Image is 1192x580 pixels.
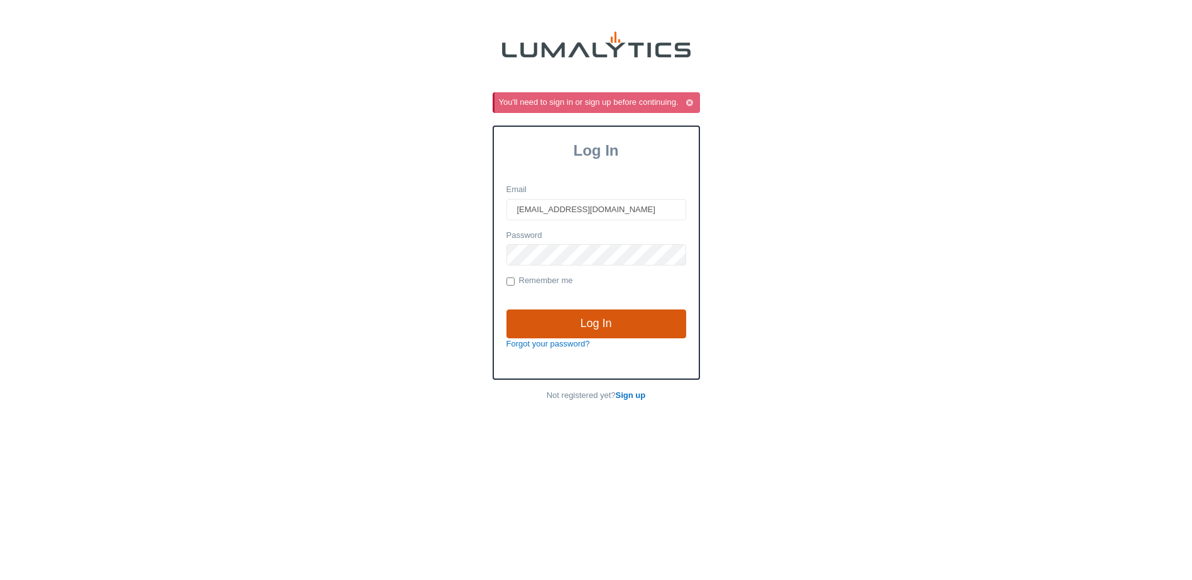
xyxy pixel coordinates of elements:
[506,309,686,338] input: Log In
[506,199,686,220] input: Email
[493,390,700,402] p: Not registered yet?
[506,339,590,348] a: Forgot your password?
[502,31,691,58] img: lumalytics-black-e9b537c871f77d9ce8d3a6940f85695cd68c596e3f819dc492052d1098752254.png
[506,230,542,242] label: Password
[494,142,699,159] h3: Log In
[499,97,697,109] div: You'll need to sign in or sign up before continuing.
[506,277,515,286] input: Remember me
[506,184,527,196] label: Email
[506,275,573,287] label: Remember me
[616,390,646,400] a: Sign up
